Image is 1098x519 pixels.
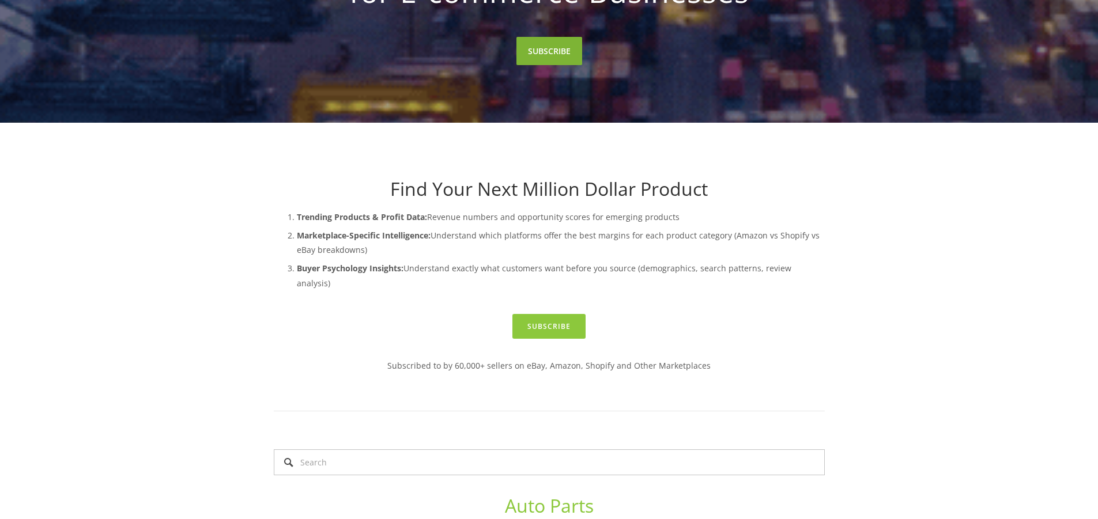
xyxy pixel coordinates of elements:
p: Understand exactly what customers want before you source (demographics, search patterns, review a... [297,261,825,290]
strong: Trending Products & Profit Data: [297,211,427,222]
strong: Marketplace-Specific Intelligence: [297,230,431,241]
strong: Buyer Psychology Insights: [297,263,403,274]
p: Subscribed to by 60,000+ sellers on eBay, Amazon, Shopify and Other Marketplaces [274,358,825,373]
p: Revenue numbers and opportunity scores for emerging products [297,210,825,224]
a: Subscribe [512,314,586,339]
a: SUBSCRIBE [516,37,582,65]
h1: Find Your Next Million Dollar Product [274,178,825,200]
a: Auto Parts [505,493,594,518]
input: Search [274,449,825,475]
p: Understand which platforms offer the best margins for each product category (Amazon vs Shopify vs... [297,228,825,257]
